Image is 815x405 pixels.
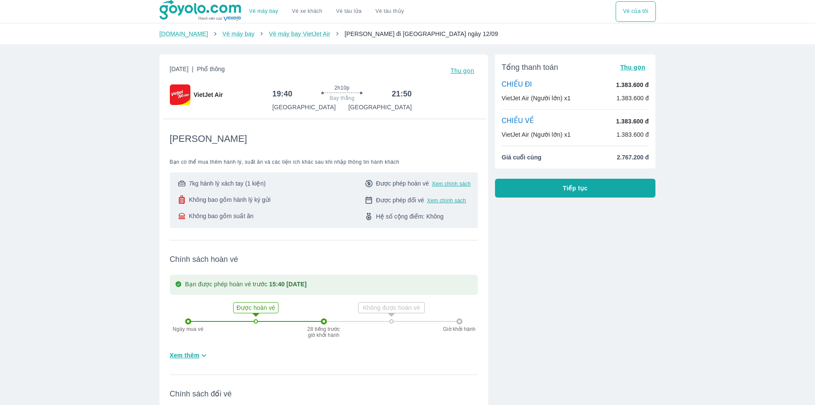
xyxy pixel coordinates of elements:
[616,130,649,139] p: 1.383.600 đ
[368,1,411,22] button: Vé tàu thủy
[272,89,292,99] h6: 19:40
[170,159,478,165] span: Bạn có thể mua thêm hành lý, suất ăn và các tiện ích khác sau khi nhập thông tin hành khách
[620,64,646,71] span: Thu gọn
[189,179,265,188] span: 7kg hành lý xách tay (1 kiện)
[563,184,588,192] span: Tiếp tục
[160,30,656,38] nav: breadcrumb
[450,67,474,74] span: Thu gọn
[170,351,200,360] span: Xem thêm
[348,103,412,111] p: [GEOGRAPHIC_DATA]
[616,94,649,102] p: 1.383.600 đ
[160,30,208,37] a: [DOMAIN_NAME]
[447,65,478,77] button: Thu gọn
[234,303,277,312] p: Được hoàn vé
[502,94,571,102] p: VietJet Air (Người lớn) x1
[502,62,558,72] span: Tổng thanh toán
[272,103,335,111] p: [GEOGRAPHIC_DATA]
[502,80,532,90] p: CHIỀU ĐI
[344,30,498,37] span: [PERSON_NAME] đi [GEOGRAPHIC_DATA] ngày 12/09
[616,1,655,22] button: Vé của tôi
[502,117,534,126] p: CHIỀU VỀ
[502,153,542,162] span: Giá cuối cùng
[185,280,307,290] p: Bạn được phép hoàn vé trước
[169,326,207,332] p: Ngày mua vé
[617,153,649,162] span: 2.767.200 đ
[495,179,656,198] button: Tiếp tục
[192,66,194,72] span: |
[170,133,247,145] span: [PERSON_NAME]
[329,1,369,22] a: Vé tàu lửa
[432,180,471,187] button: Xem chính sách
[617,61,649,73] button: Thu gọn
[242,1,411,22] div: choose transportation mode
[616,1,655,22] div: choose transportation mode
[616,117,649,126] p: 1.383.600 đ
[376,212,444,221] span: Hệ số cộng điểm: Không
[166,348,212,363] button: Xem thêm
[189,212,253,220] span: Không bao gồm suất ăn
[189,195,270,204] span: Không bao gồm hành lý ký gửi
[170,65,225,77] span: [DATE]
[170,389,478,399] span: Chính sách đổi vé
[427,197,466,204] button: Xem chính sách
[170,254,478,264] span: Chính sách hoàn vé
[376,196,424,204] span: Được phép đổi vé
[330,95,355,102] span: Bay thẳng
[292,8,322,15] a: Vé xe khách
[249,8,278,15] a: Vé máy bay
[222,30,255,37] a: Vé máy bay
[269,281,307,288] strong: 15:40 [DATE]
[616,81,649,89] p: 1.383.600 đ
[307,326,341,338] p: 28 tiếng trước giờ khởi hành
[194,90,223,99] span: VietJet Air
[359,303,424,312] p: Không được hoàn vé
[392,89,412,99] h6: 21:50
[440,326,479,332] p: Giờ khởi hành
[376,179,429,188] span: Được phép hoàn vé
[269,30,330,37] a: Vé máy bay VietJet Air
[335,84,350,91] span: 2h10p
[197,66,225,72] span: Phổ thông
[502,130,571,139] p: VietJet Air (Người lớn) x1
